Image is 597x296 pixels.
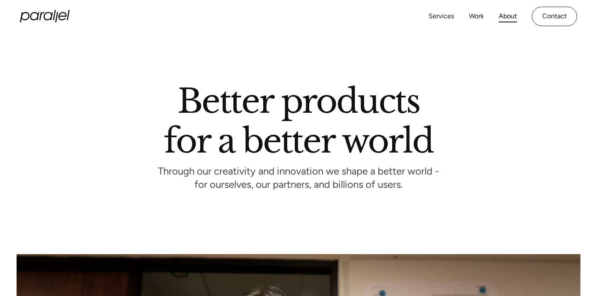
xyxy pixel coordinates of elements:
a: Contact [532,7,577,26]
a: About [499,10,517,22]
a: Work [469,10,484,22]
p: Through our creativity and innovation we shape a better world - for ourselves, our partners, and ... [158,167,439,190]
h1: Better products for a better world [164,89,433,153]
a: home [20,10,70,22]
a: Services [429,10,454,22]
